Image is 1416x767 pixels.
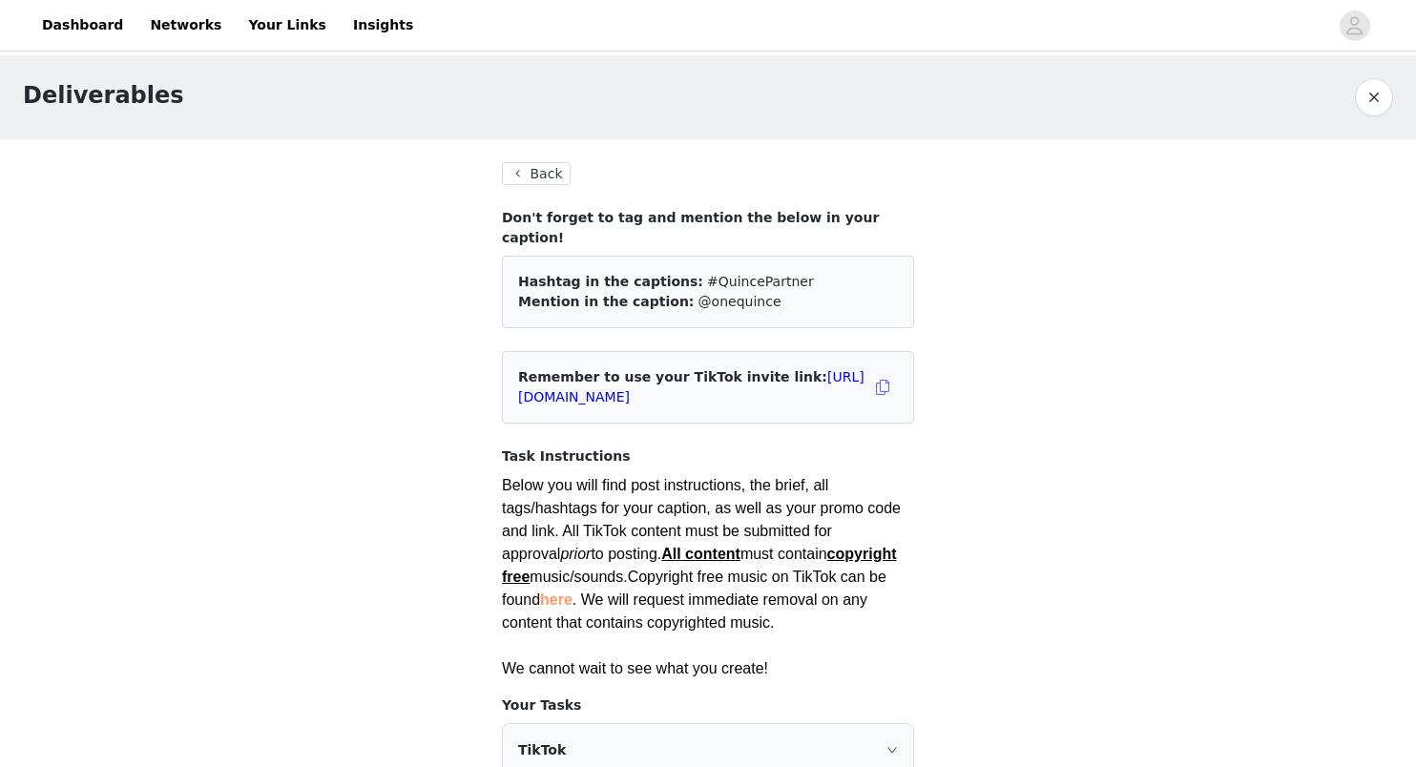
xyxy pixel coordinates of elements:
h1: Deliverables [23,78,184,113]
i: icon: right [886,744,898,756]
div: avatar [1345,10,1364,41]
h4: Your Tasks [502,695,914,715]
a: here [540,591,573,608]
h4: Don't forget to tag and mention the below in your caption! [502,208,914,248]
em: prior [560,546,591,562]
button: Back [502,162,571,185]
h4: Task Instructions [502,446,914,466]
a: Insights [342,4,425,47]
span: Copyright free music on TikTok can be found [502,569,886,608]
a: Networks [138,4,233,47]
strong: copyright free [502,546,897,585]
span: #QuincePartner [707,274,814,289]
a: Your Links [237,4,338,47]
span: Remember to use your TikTok invite link: [518,369,864,404]
span: Hashtag in the captions: [518,274,703,289]
span: Mention in the caption: [518,294,694,309]
a: Dashboard [31,4,135,47]
span: must contain music/sounds. [502,546,897,585]
span: All content [661,546,740,562]
span: Below you will find post instructions, the brief, all tags/hashtags for your caption, as well as ... [502,477,901,631]
span: @onequince [698,294,781,309]
span: We cannot wait to see what you create! [502,660,768,676]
